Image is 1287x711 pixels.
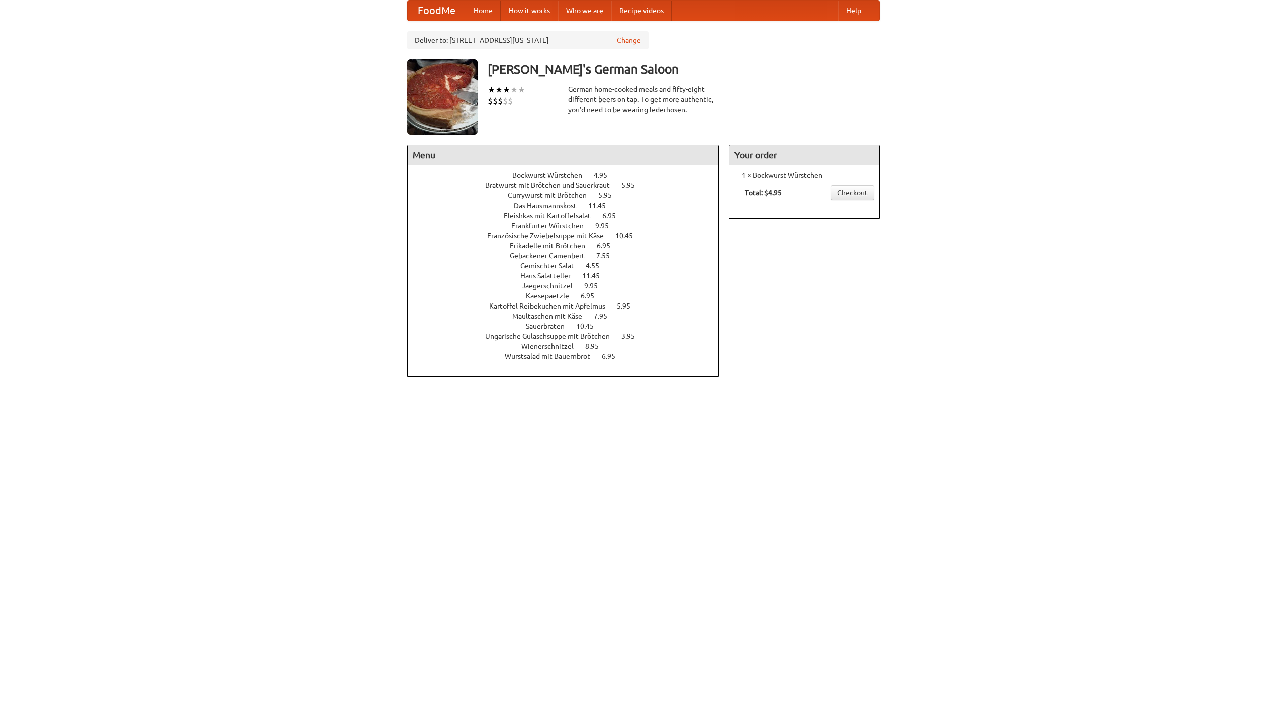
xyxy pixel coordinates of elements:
span: 10.45 [615,232,643,240]
a: Das Hausmannskost 11.45 [514,201,624,210]
span: 4.95 [594,171,617,179]
a: Sauerbraten 10.45 [526,322,612,330]
li: ★ [518,84,525,95]
li: $ [498,95,503,107]
li: ★ [510,84,518,95]
span: Gebackener Camenbert [510,252,595,260]
span: Sauerbraten [526,322,575,330]
span: Kartoffel Reibekuchen mit Apfelmus [489,302,615,310]
li: $ [488,95,493,107]
span: 5.95 [598,191,622,199]
span: Kaesepaetzle [526,292,579,300]
a: Französische Zwiebelsuppe mit Käse 10.45 [487,232,652,240]
span: Ungarische Gulaschsuppe mit Brötchen [485,332,620,340]
div: German home-cooked meals and fifty-eight different beers on tap. To get more authentic, you'd nee... [568,84,719,115]
span: 8.95 [585,342,609,350]
a: Frikadelle mit Brötchen 6.95 [510,242,629,250]
a: FoodMe [408,1,466,21]
span: Wurstsalad mit Bauernbrot [505,352,600,360]
a: Kartoffel Reibekuchen mit Apfelmus 5.95 [489,302,649,310]
span: Wienerschnitzel [521,342,584,350]
li: ★ [503,84,510,95]
span: Maultaschen mit Käse [512,312,592,320]
a: Home [466,1,501,21]
a: Fleishkas mit Kartoffelsalat 6.95 [504,212,634,220]
img: angular.jpg [407,59,478,135]
li: 1 × Bockwurst Würstchen [734,170,874,180]
span: Bratwurst mit Brötchen und Sauerkraut [485,181,620,189]
span: 6.95 [581,292,604,300]
span: Fleishkas mit Kartoffelsalat [504,212,601,220]
a: Bockwurst Würstchen 4.95 [512,171,626,179]
b: Total: $4.95 [745,189,782,197]
a: Who we are [558,1,611,21]
span: 10.45 [576,322,604,330]
a: Haus Salatteller 11.45 [520,272,618,280]
span: Currywurst mit Brötchen [508,191,597,199]
a: Wienerschnitzel 8.95 [521,342,617,350]
span: Bockwurst Würstchen [512,171,592,179]
li: $ [508,95,513,107]
a: Change [617,35,641,45]
a: How it works [501,1,558,21]
span: Frikadelle mit Brötchen [510,242,595,250]
a: Recipe videos [611,1,672,21]
span: 6.95 [597,242,620,250]
span: Frankfurter Würstchen [511,222,594,230]
li: ★ [488,84,495,95]
li: $ [493,95,498,107]
a: Gebackener Camenbert 7.55 [510,252,628,260]
span: 6.95 [602,352,625,360]
span: 5.95 [617,302,640,310]
a: Gemischter Salat 4.55 [520,262,618,270]
a: Maultaschen mit Käse 7.95 [512,312,626,320]
li: $ [503,95,508,107]
span: 11.45 [582,272,610,280]
span: 9.95 [595,222,619,230]
a: Jaegerschnitzel 9.95 [522,282,616,290]
span: 7.55 [596,252,620,260]
span: 6.95 [602,212,626,220]
li: ★ [495,84,503,95]
span: Haus Salatteller [520,272,581,280]
span: Französische Zwiebelsuppe mit Käse [487,232,614,240]
span: 4.55 [586,262,609,270]
span: Gemischter Salat [520,262,584,270]
a: Bratwurst mit Brötchen und Sauerkraut 5.95 [485,181,654,189]
div: Deliver to: [STREET_ADDRESS][US_STATE] [407,31,649,49]
a: Help [838,1,869,21]
a: Wurstsalad mit Bauernbrot 6.95 [505,352,634,360]
a: Ungarische Gulaschsuppe mit Brötchen 3.95 [485,332,654,340]
span: 9.95 [584,282,608,290]
span: 5.95 [621,181,645,189]
a: Kaesepaetzle 6.95 [526,292,613,300]
a: Frankfurter Würstchen 9.95 [511,222,627,230]
span: 11.45 [588,201,616,210]
span: Das Hausmannskost [514,201,587,210]
h4: Menu [408,145,718,165]
span: 3.95 [621,332,645,340]
a: Checkout [831,185,874,200]
span: Jaegerschnitzel [522,282,583,290]
a: Currywurst mit Brötchen 5.95 [508,191,630,199]
span: 7.95 [594,312,617,320]
h4: Your order [729,145,879,165]
h3: [PERSON_NAME]'s German Saloon [488,59,880,79]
